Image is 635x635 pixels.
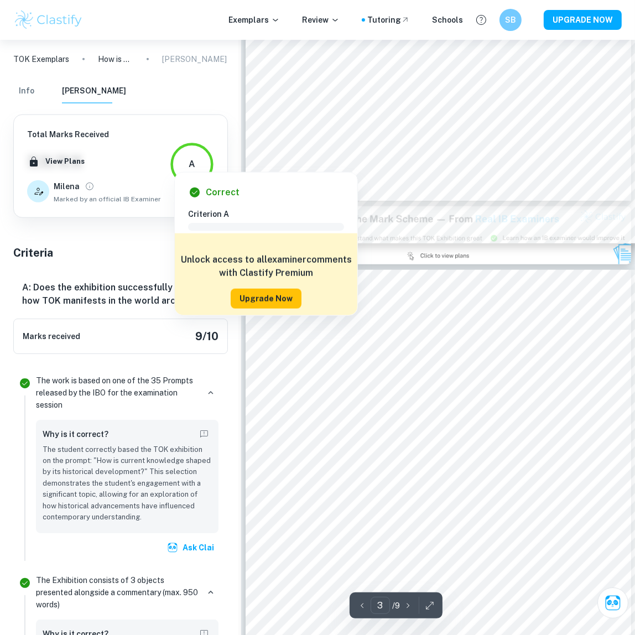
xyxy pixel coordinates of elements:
[36,574,199,611] p: The Exhibition consists of 3 objects presented alongside a commentary (max. 950 words)
[162,53,227,65] p: [PERSON_NAME]
[180,253,352,280] h6: Unlock access to all examiner comments with Clastify Premium
[367,14,410,26] a: Tutoring
[54,180,80,192] h6: Milena
[43,153,87,170] button: View Plans
[472,11,491,29] button: Help and Feedback
[27,128,161,140] h6: Total Marks Received
[504,14,517,26] h6: SB
[392,600,400,612] p: / 9
[23,330,80,342] h6: Marks received
[36,374,199,411] p: The work is based on one of the 35 Prompts released by the IBO for the examination session
[22,281,210,308] h6: A: Does the exhibition successfully show how TOK manifests in the world around us?
[188,208,353,220] h6: Criterion A
[62,79,126,103] button: [PERSON_NAME]
[13,53,69,65] a: TOK Exemplars
[98,53,133,65] p: How is current knowledge shaped by its historical development?
[18,576,32,590] svg: Correct
[196,426,212,442] button: Report mistake/confusion
[206,186,240,199] h6: Correct
[13,9,84,31] img: Clastify logo
[231,289,301,309] button: Upgrade Now
[597,587,628,618] button: Ask Clai
[499,9,522,31] button: SB
[432,14,463,26] a: Schools
[13,270,228,319] div: A: Does the exhibition successfully show how TOK manifests in the world around us?
[13,244,228,261] h5: Criteria
[13,79,40,103] button: Info
[43,428,108,440] h6: Why is it correct?
[167,542,178,553] img: clai.svg
[302,14,340,26] p: Review
[228,14,280,26] p: Exemplars
[165,538,218,558] button: Ask Clai
[195,328,218,345] h5: 9 / 10
[18,377,32,390] svg: Correct
[544,10,622,30] button: UPGRADE NOW
[43,444,212,523] p: The student correctly based the TOK exhibition on the prompt: "How is current knowledge shaped by...
[54,194,161,204] span: Marked by an official IB Examiner
[82,179,97,194] button: View full profile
